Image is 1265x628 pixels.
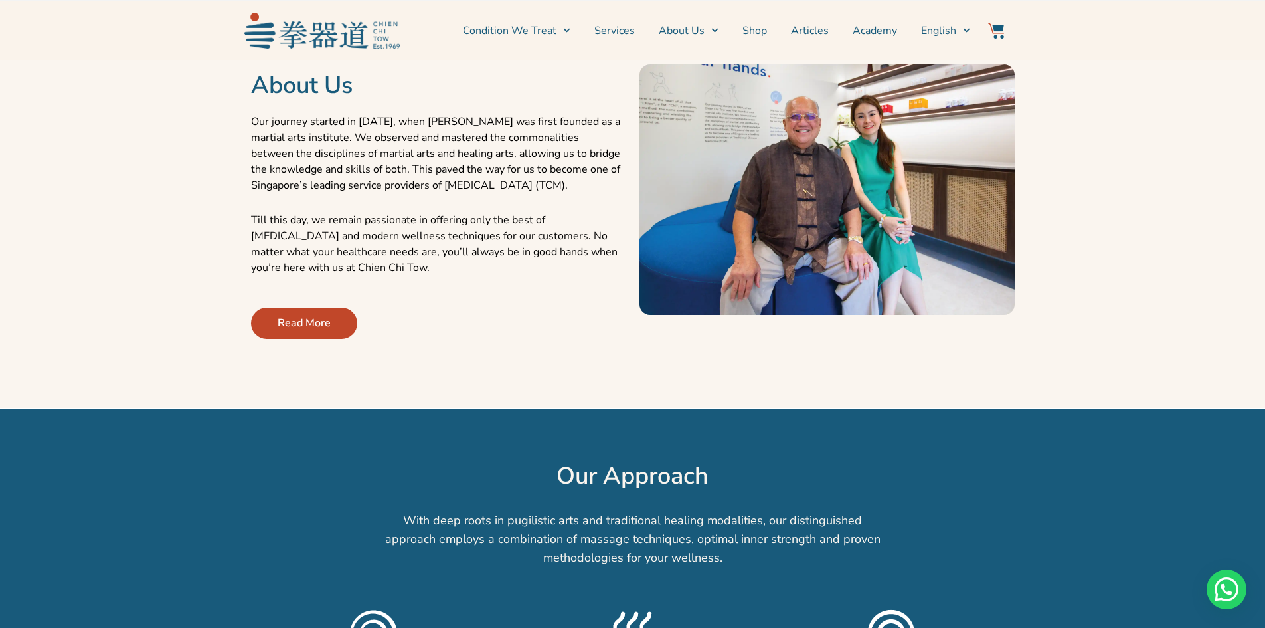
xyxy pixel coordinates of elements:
[853,14,897,47] a: Academy
[742,14,767,47] a: Shop
[251,212,626,276] p: Till this day, we remain passionate in offering only the best of [MEDICAL_DATA] and modern wellne...
[791,14,829,47] a: Articles
[251,71,626,100] h2: About Us
[921,23,956,39] span: English
[594,14,635,47] a: Services
[251,114,626,193] p: Our journey started in [DATE], when [PERSON_NAME] was first founded as a martial arts institute. ...
[463,14,570,47] a: Condition We Treat
[278,315,331,331] span: Read More
[659,14,718,47] a: About Us
[921,14,970,47] a: English
[406,14,971,47] nav: Menu
[384,511,882,567] p: With deep roots in pugilistic arts and traditional healing modalities, our distinguished approach...
[161,462,1104,491] h2: Our Approach
[251,308,357,339] a: Read More
[988,23,1004,39] img: Website Icon-03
